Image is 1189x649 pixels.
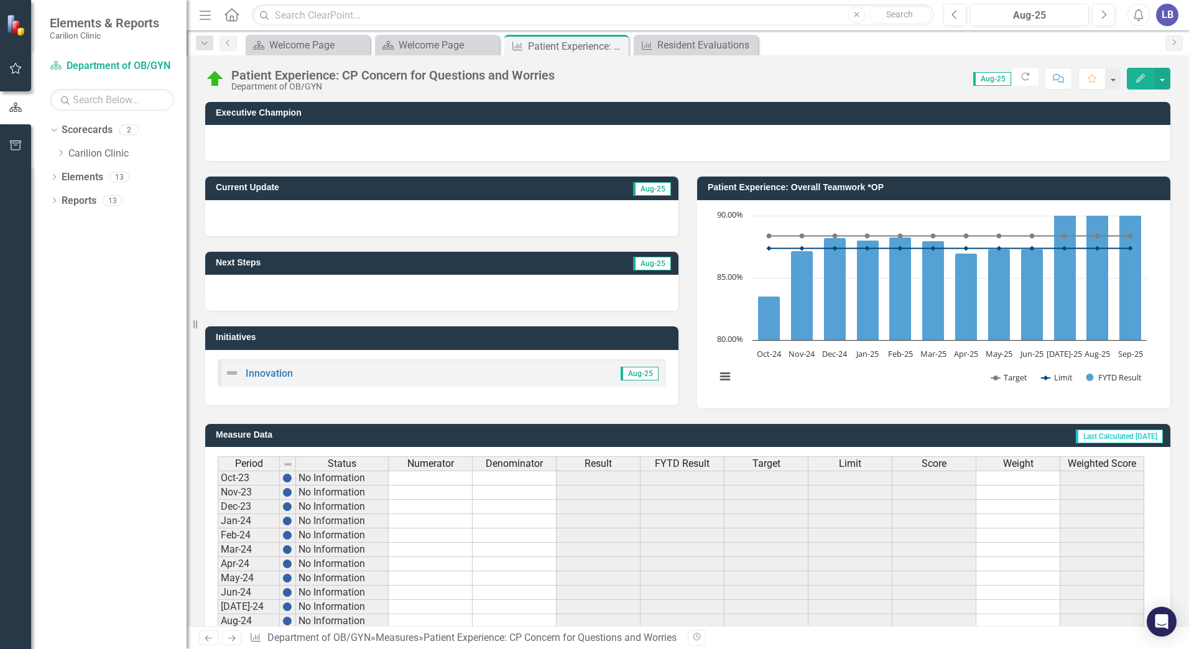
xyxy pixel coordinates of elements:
div: Welcome Page [269,37,367,53]
text: 85.00% [717,271,743,282]
path: Jun-25, 87.38. Limit. [1030,246,1035,251]
text: Aug-25 [1085,348,1110,359]
td: Oct-23 [218,471,280,486]
text: 90.00% [717,209,743,220]
span: Status [328,458,356,469]
path: May-25, 87.38. Limit. [997,246,1002,251]
path: Mar-25, 87.38. Limit. [931,246,936,251]
div: Chart. Highcharts interactive chart. [710,209,1158,396]
td: No Information [296,514,389,528]
text: Jun-25 [1019,348,1043,359]
a: Welcome Page [249,37,367,53]
text: May-25 [986,348,1012,359]
path: Sep-25, 95.08196721. FYTD Result. [1119,152,1142,340]
path: Jun-25, 88.38. Target. [1030,233,1035,238]
td: No Information [296,543,389,557]
path: Sep-25, 88.38. Target. [1128,233,1133,238]
text: Sep-25 [1118,348,1143,359]
img: BgCOk07PiH71IgAAAABJRU5ErkJggg== [282,602,292,612]
img: 8DAGhfEEPCf229AAAAAElFTkSuQmCC [283,459,293,469]
path: Jan-25, 88.38. Target. [865,233,870,238]
span: Last Calculated [DATE] [1076,430,1163,443]
span: Aug-25 [973,72,1011,86]
a: Department of OB/GYN [50,59,174,73]
path: Jan-25, 88.00738007. FYTD Result. [857,240,879,340]
td: May-24 [218,571,280,586]
td: No Information [296,600,389,614]
path: Feb-25, 88.38. Target. [898,233,903,238]
td: Jan-24 [218,514,280,528]
span: Elements & Reports [50,16,159,30]
a: Scorecards [62,123,113,137]
g: FYTD Result, series 3 of 3. Bar series with 12 bars. [758,152,1142,340]
path: Oct-24, 83.52941176. FYTD Result. [758,296,780,340]
text: Feb-25 [888,348,913,359]
input: Search Below... [50,89,174,111]
span: Weight [1003,458,1034,469]
img: BgCOk07PiH71IgAAAABJRU5ErkJggg== [282,573,292,583]
td: No Information [296,586,389,600]
div: 13 [109,172,129,182]
div: Welcome Page [399,37,496,53]
path: Jun-25, 87.32394366. FYTD Result. [1021,249,1043,340]
div: Department of OB/GYN [231,82,555,91]
div: » » [249,631,678,645]
button: Aug-25 [970,4,1089,26]
text: 80.00% [717,333,743,344]
div: 13 [103,195,123,206]
path: Apr-25, 86.98770492. FYTD Result. [955,253,978,340]
span: Aug-25 [633,257,671,270]
text: Mar-25 [920,348,946,359]
td: Aug-24 [218,614,280,628]
td: Nov-23 [218,486,280,500]
td: No Information [296,528,389,543]
button: View chart menu, Chart [716,368,734,385]
a: Measures [376,632,419,643]
path: Mar-25, 87.96185936. FYTD Result. [922,241,945,340]
path: Sep-25, 87.38. Limit. [1128,246,1133,251]
h3: Initiatives [216,333,672,342]
img: On Target [205,69,225,89]
div: 2 [119,125,139,136]
div: Patient Experience: CP Concern for Questions and Worries [528,39,626,54]
td: Jun-24 [218,586,280,600]
path: Mar-25, 88.38. Target. [931,233,936,238]
div: Open Intercom Messenger [1147,607,1177,637]
path: Jul-25, 87.38. Limit. [1062,246,1067,251]
svg: Interactive chart [710,209,1153,396]
td: No Information [296,486,389,500]
span: Numerator [407,458,454,469]
img: BgCOk07PiH71IgAAAABJRU5ErkJggg== [282,545,292,555]
path: Dec-24, 88.23529412. FYTD Result. [824,237,846,340]
td: [DATE]-24 [218,600,280,614]
td: Feb-24 [218,528,280,543]
text: Oct-24 [757,348,782,359]
span: Aug-25 [633,182,671,196]
span: Target [752,458,780,469]
img: ClearPoint Strategy [6,13,29,36]
h3: Next Steps [216,258,460,267]
path: Apr-25, 87.38. Limit. [964,246,969,251]
td: No Information [296,500,389,514]
a: Innovation [246,367,293,379]
text: Jan-25 [855,348,879,359]
path: May-25, 88.38. Target. [997,233,1002,238]
td: Mar-24 [218,543,280,557]
img: BgCOk07PiH71IgAAAABJRU5ErkJggg== [282,473,292,483]
h3: Measure Data [216,430,586,440]
span: Limit [839,458,861,469]
text: Dec-24 [822,348,848,359]
span: FYTD Result [655,458,710,469]
h3: Current Update [216,183,498,192]
button: Show Limit [1042,372,1073,383]
img: BgCOk07PiH71IgAAAABJRU5ErkJggg== [282,530,292,540]
a: Welcome Page [378,37,496,53]
div: LB [1156,4,1178,26]
div: Patient Experience: CP Concern for Questions and Worries [423,632,677,643]
input: Search ClearPoint... [252,4,934,26]
span: Aug-25 [621,367,659,380]
small: Carilion Clinic [50,30,159,40]
div: Aug-25 [974,8,1085,23]
path: Apr-25, 88.38. Target. [964,233,969,238]
td: No Information [296,614,389,628]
